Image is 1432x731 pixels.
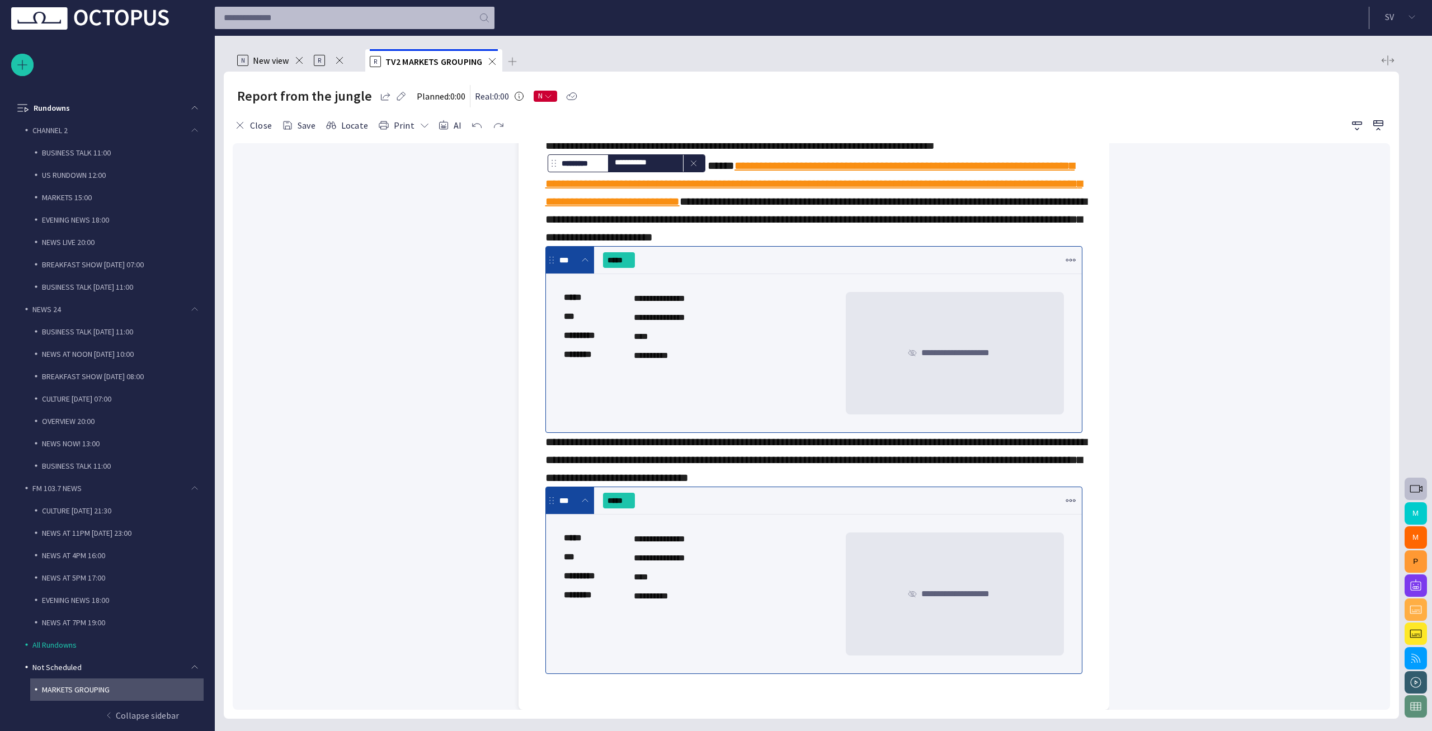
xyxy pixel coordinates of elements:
div: NEWS AT 5PM 17:00 [30,567,204,589]
div: OVERVIEW 20:00 [30,410,204,432]
div: MARKETS GROUPING [30,678,204,701]
p: BUSINESS TALK [DATE] 11:00 [42,326,204,337]
p: Not Scheduled [32,662,192,673]
p: Real: 0:00 [475,89,509,103]
button: SV [1376,7,1425,27]
div: NEWS AT 7PM 19:00 [30,611,204,634]
p: NEWS AT 5PM 17:00 [42,572,204,583]
button: AI [436,115,465,135]
p: BUSINESS TALK 11:00 [42,147,204,158]
p: NEWS 24 [32,304,192,315]
div: NEWS LIVE 20:00 [30,231,204,253]
p: BREAKFAST SHOW [DATE] 07:00 [42,259,204,270]
span: TV2 MARKETS GROUPING [385,56,483,67]
div: BUSINESS TALK [DATE] 11:00 [30,320,204,343]
button: Save [280,115,319,135]
div: EVENING NEWS 18:00 [30,589,204,611]
p: MARKETS 15:00 [42,192,204,203]
div: EVENING NEWS 18:00 [30,209,204,231]
p: R [370,56,381,67]
button: N [534,86,557,106]
div: NNew view [233,49,309,72]
p: FM 103.7 NEWS [32,483,192,494]
div: R [309,49,365,72]
div: MARKETS 15:00 [30,186,204,209]
div: RTV2 MARKETS GROUPING [365,49,503,72]
p: R [314,55,325,66]
span: New view [253,55,289,66]
img: Octopus News Room [11,7,169,30]
p: Collapse sidebar [114,709,186,722]
p: Planned: 0:00 [417,89,465,103]
div: CULTURE [DATE] 21:30 [30,499,204,522]
div: BREAKFAST SHOW [DATE] 08:00 [30,365,204,388]
button: P [1405,550,1427,573]
button: M [1405,502,1427,525]
p: CULTURE [DATE] 21:30 [42,505,204,516]
div: CULTURE [DATE] 07:00 [30,388,204,410]
p: NEWS NOW! 13:00 [42,438,204,449]
div: NEWS NOW! 13:00 [30,432,204,455]
button: M [1405,526,1427,549]
p: CULTURE [DATE] 07:00 [42,393,204,404]
p: BUSINESS TALK 11:00 [42,460,204,471]
p: S V [1385,10,1394,23]
p: NEWS AT NOON [DATE] 10:00 [42,348,204,360]
p: NEWS AT 7PM 19:00 [42,617,204,628]
p: OVERVIEW 20:00 [42,416,204,427]
div: NEWS AT 11PM [DATE] 23:00 [30,522,204,544]
div: BREAKFAST SHOW [DATE] 07:00 [30,253,204,276]
p: NEWS LIVE 20:00 [42,237,204,248]
ul: main menu [11,52,204,659]
div: NEWS AT NOON [DATE] 10:00 [30,343,204,365]
button: Close [233,115,276,135]
p: MARKETS GROUPING [42,684,204,695]
div: NEWS AT 4PM 16:00 [30,544,204,567]
div: BUSINESS TALK 11:00 [30,142,204,164]
p: N [237,55,248,66]
p: US RUNDOWN 12:00 [42,169,204,181]
p: Rundowns [34,102,70,114]
button: Collapse sidebar [16,704,197,727]
p: All Rundowns [32,639,204,650]
p: BREAKFAST SHOW [DATE] 08:00 [42,371,204,382]
div: BUSINESS TALK 11:00 [30,455,204,477]
h2: Report from the jungle [237,87,372,105]
p: BUSINESS TALK [DATE] 11:00 [42,281,204,293]
p: CHANNEL 2 [32,125,192,136]
div: US RUNDOWN 12:00 [30,164,204,186]
p: EVENING NEWS 18:00 [42,595,204,606]
button: Locate [324,115,372,135]
div: BUSINESS TALK [DATE] 11:00 [30,276,204,298]
span: N [538,92,544,101]
p: NEWS AT 11PM [DATE] 23:00 [42,527,204,539]
button: Print [376,115,432,135]
p: NEWS AT 4PM 16:00 [42,550,204,561]
p: EVENING NEWS 18:00 [42,214,204,225]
